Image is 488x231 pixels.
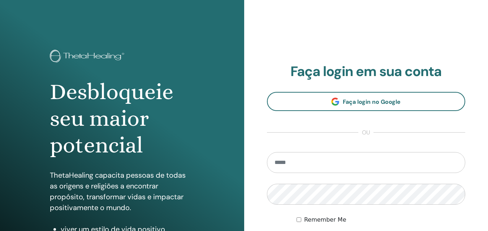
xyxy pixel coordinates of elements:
div: Keep me authenticated indefinitely or until I manually logout [297,216,465,224]
h1: Desbloqueie seu maior potencial [50,79,194,159]
label: Remember Me [304,216,346,224]
span: Faça login no Google [343,98,401,106]
a: Faça login no Google [267,92,466,111]
span: ou [358,128,373,137]
p: ThetaHealing capacita pessoas de todas as origens e religiões a encontrar propósito, transformar ... [50,170,194,213]
h2: Faça login em sua conta [267,63,466,80]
